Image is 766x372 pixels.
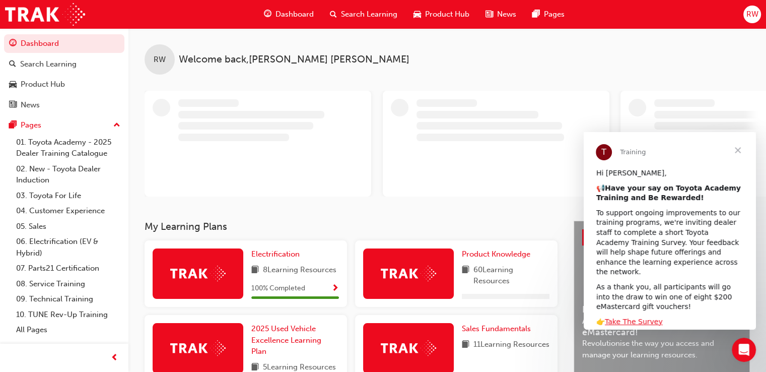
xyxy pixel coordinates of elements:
[341,9,397,20] span: Search Learning
[732,338,756,362] iframe: Intercom live chat
[331,282,339,295] button: Show Progress
[20,58,77,70] div: Search Learning
[4,96,124,114] a: News
[12,203,124,219] a: 04. Customer Experience
[582,338,741,360] span: Revolutionise the way you access and manage your learning resources.
[12,161,124,188] a: 02. New - Toyota Dealer Induction
[4,34,124,53] a: Dashboard
[12,219,124,234] a: 05. Sales
[425,9,469,20] span: Product Hub
[9,101,17,110] span: news-icon
[743,6,761,23] button: RW
[462,323,535,335] a: Sales Fundamentals
[251,323,339,357] a: 2025 Used Vehicle Excellence Learning Plan
[9,121,17,130] span: pages-icon
[179,54,409,66] span: Welcome back , [PERSON_NAME] [PERSON_NAME]
[582,229,741,245] a: Latest NewsShow all
[584,132,756,330] iframe: Intercom live chat message
[462,264,469,287] span: book-icon
[12,291,124,307] a: 09. Technical Training
[4,116,124,135] button: Pages
[532,8,540,21] span: pages-icon
[21,79,65,90] div: Product Hub
[251,264,259,277] span: book-icon
[21,99,40,111] div: News
[381,266,436,281] img: Trak
[9,80,17,89] span: car-icon
[9,39,17,48] span: guage-icon
[9,60,16,69] span: search-icon
[12,234,124,261] a: 06. Electrification (EV & Hybrid)
[462,249,534,260] a: Product Knowledge
[473,264,549,287] span: 60 Learning Resources
[473,339,549,351] span: 11 Learning Resources
[21,119,41,131] div: Pages
[154,54,166,66] span: RW
[322,4,405,25] a: search-iconSearch Learning
[524,4,573,25] a: pages-iconPages
[251,283,305,294] span: 100 % Completed
[477,4,524,25] a: news-iconNews
[251,249,304,260] a: Electrification
[4,75,124,94] a: Product Hub
[12,307,124,323] a: 10. TUNE Rev-Up Training
[12,322,124,338] a: All Pages
[413,8,421,21] span: car-icon
[113,119,120,132] span: up-icon
[331,284,339,293] span: Show Progress
[544,9,565,20] span: Pages
[582,304,741,338] span: Help Shape the Future of Toyota Academy Training and Win an eMastercard!
[170,340,226,356] img: Trak
[5,3,85,26] img: Trak
[4,32,124,116] button: DashboardSearch LearningProduct HubNews
[497,9,516,20] span: News
[145,221,558,232] h3: My Learning Plans
[263,264,336,277] span: 8 Learning Resources
[462,250,530,259] span: Product Knowledge
[251,324,321,356] span: 2025 Used Vehicle Excellence Learning Plan
[381,340,436,356] img: Trak
[405,4,477,25] a: car-iconProduct Hub
[170,266,226,281] img: Trak
[4,55,124,74] a: Search Learning
[12,276,124,292] a: 08. Service Training
[12,188,124,204] a: 03. Toyota For Life
[12,135,124,161] a: 01. Toyota Academy - 2025 Dealer Training Catalogue
[462,324,531,333] span: Sales Fundamentals
[275,9,314,20] span: Dashboard
[12,261,124,276] a: 07. Parts21 Certification
[746,9,758,20] span: RW
[264,8,271,21] span: guage-icon
[462,339,469,351] span: book-icon
[111,352,118,364] span: prev-icon
[256,4,322,25] a: guage-iconDashboard
[251,250,300,259] span: Electrification
[485,8,493,21] span: news-icon
[330,8,337,21] span: search-icon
